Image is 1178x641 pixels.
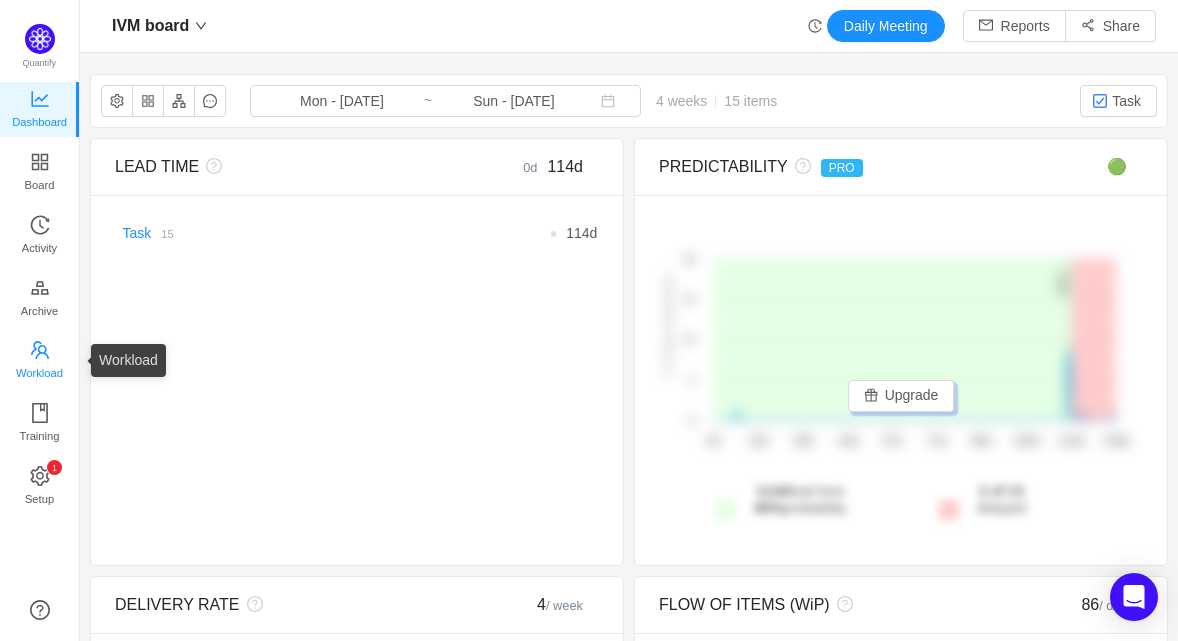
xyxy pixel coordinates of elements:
[262,90,423,112] input: Start date
[195,20,207,32] i: icon: down
[19,416,59,456] span: Training
[51,460,56,475] p: 1
[101,85,133,117] button: icon: setting
[30,404,50,444] a: Training
[689,374,695,386] tspan: 5
[1107,158,1127,175] span: 🟢
[30,600,50,620] a: icon: question-circle
[1013,434,1040,448] tspan: 100d
[163,85,195,117] button: icon: apartment
[927,434,947,448] tspan: 71d
[25,165,55,205] span: Board
[724,93,777,109] span: 15 items
[199,158,222,174] i: icon: question-circle
[755,483,847,516] span: lead time
[793,434,813,448] tspan: 29d
[30,279,50,319] a: Archive
[963,10,1066,42] button: icon: mailReports
[1092,93,1108,109] img: 10318
[748,434,768,448] tspan: 15d
[979,483,1023,499] strong: 2 of 13
[523,160,547,175] small: 0d
[659,593,1022,617] div: FLOW OF ITEMS (WiP)
[683,253,695,265] tspan: 20
[1110,573,1158,621] div: Open Intercom Messenger
[883,434,902,448] tspan: 57d
[808,19,822,33] i: icon: history
[755,500,847,516] span: probability
[977,483,1026,516] span: delayed
[30,89,50,109] i: icon: line-chart
[547,158,583,175] span: 114d
[30,90,50,130] a: Dashboard
[30,152,50,172] i: icon: appstore
[112,10,189,42] span: IVM board
[755,500,783,516] strong: 80%
[827,10,945,42] button: Daily Meeting
[30,341,50,381] a: Workload
[240,596,263,612] i: icon: question-circle
[1080,85,1157,117] button: Task
[838,434,858,448] tspan: 43d
[30,467,50,507] a: icon: settingSetup
[16,353,63,393] span: Workload
[30,403,50,423] i: icon: book
[132,85,164,117] button: icon: appstore
[546,598,583,613] small: / week
[194,85,226,117] button: icon: message
[756,483,788,499] strong: 114d
[25,479,54,519] span: Setup
[115,158,199,175] span: LEAD TIME
[971,434,991,448] tspan: 86d
[1103,434,1130,448] tspan: 128d
[566,225,589,241] span: 114
[662,277,674,379] text: # of items delivered
[707,434,720,448] tspan: 0d
[30,216,50,256] a: Activity
[848,380,955,412] button: icon: giftUpgrade
[161,228,173,240] small: 15
[30,278,50,298] i: icon: gold
[1022,593,1143,617] div: 86
[21,291,58,330] span: Archive
[830,596,853,612] i: icon: question-circle
[821,159,863,177] span: PRO
[25,24,55,54] img: Quantify
[23,58,57,68] span: Quantify
[641,93,792,109] span: 4 weeks
[1058,434,1085,448] tspan: 114d
[537,596,583,613] span: 4
[566,225,597,241] span: d
[683,294,695,306] tspan: 15
[115,593,478,617] div: DELIVERY RATE
[1099,598,1127,613] small: / day
[30,153,50,193] a: Board
[30,466,50,486] i: icon: setting
[151,225,173,241] a: 15
[683,334,695,346] tspan: 10
[123,225,152,241] a: Task
[601,94,615,108] i: icon: calendar
[30,215,50,235] i: icon: history
[1065,10,1156,42] button: icon: share-altShare
[659,155,1022,179] div: PREDICTABILITY
[433,90,595,112] input: End date
[788,158,811,174] i: icon: question-circle
[22,228,57,268] span: Activity
[30,340,50,360] i: icon: team
[47,460,62,475] sup: 1
[12,102,67,142] span: Dashboard
[689,415,695,427] tspan: 0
